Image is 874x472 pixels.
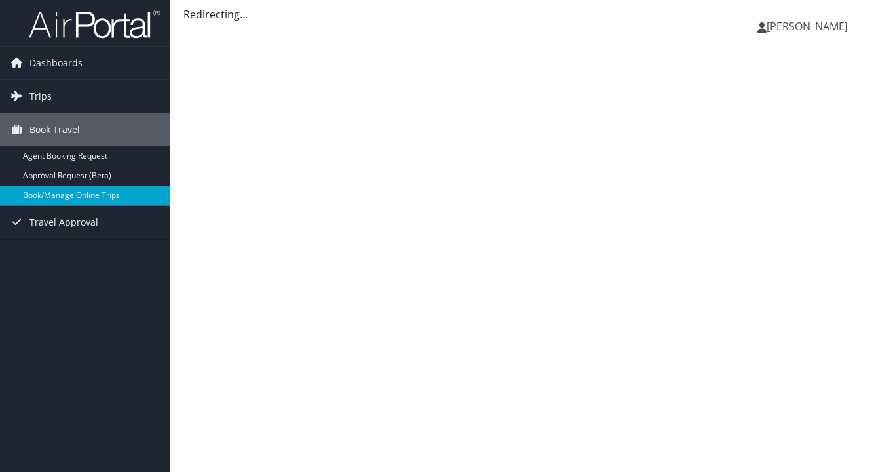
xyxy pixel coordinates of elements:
[757,7,861,46] a: [PERSON_NAME]
[29,206,98,239] span: Travel Approval
[29,47,83,79] span: Dashboards
[183,7,861,22] div: Redirecting...
[29,113,80,146] span: Book Travel
[29,9,160,39] img: airportal-logo.png
[767,19,848,33] span: [PERSON_NAME]
[29,80,52,113] span: Trips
